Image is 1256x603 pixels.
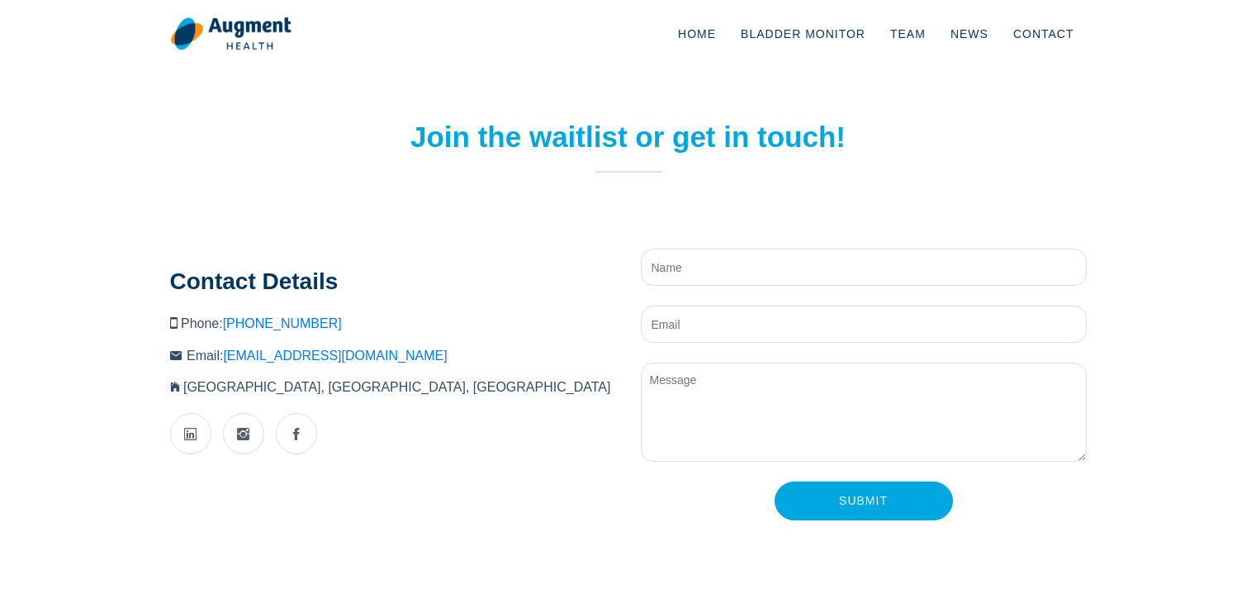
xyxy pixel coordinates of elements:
[170,17,291,51] img: logo
[728,7,878,61] a: Bladder Monitor
[181,316,342,330] span: Phone:
[641,306,1087,343] input: Email
[775,482,953,520] input: Submit
[878,7,938,61] a: Team
[641,249,1087,286] input: Name
[187,349,448,363] span: Email:
[405,120,851,154] h2: Join the waitlist or get in touch!
[223,349,447,363] a: [EMAIL_ADDRESS][DOMAIN_NAME]
[938,7,1001,61] a: News
[1001,7,1087,61] a: Contact
[183,380,610,394] span: [GEOGRAPHIC_DATA], [GEOGRAPHIC_DATA], [GEOGRAPHIC_DATA]
[170,268,616,296] h3: Contact Details
[666,7,728,61] a: Home
[223,316,342,330] a: [PHONE_NUMBER]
